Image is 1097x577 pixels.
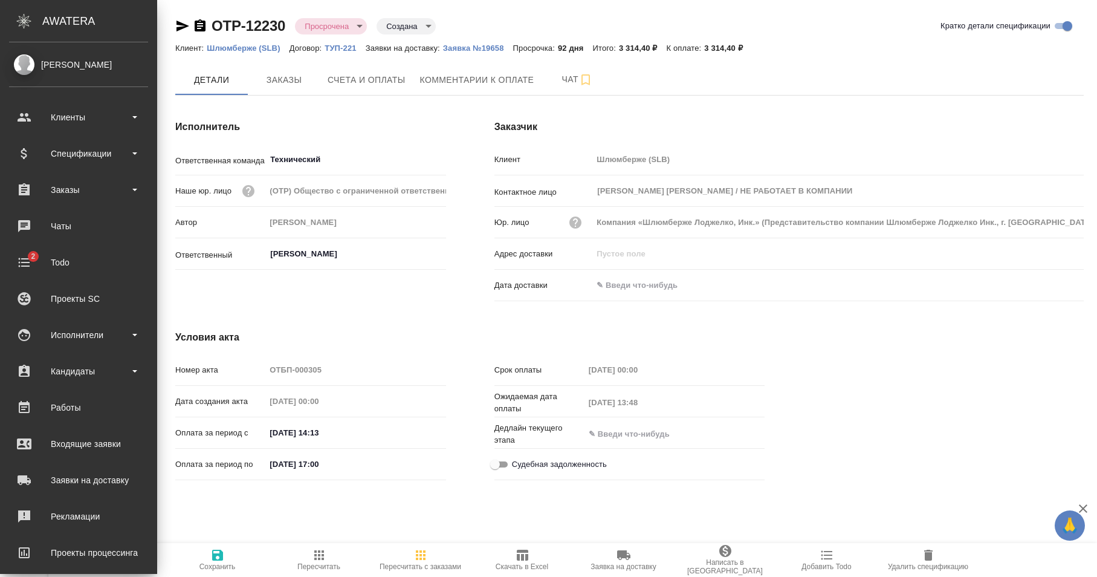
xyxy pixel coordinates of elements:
button: Просрочена [301,21,352,31]
span: Детали [183,73,241,88]
a: Чаты [3,211,154,241]
span: Написать в [GEOGRAPHIC_DATA] [682,558,769,575]
input: Пустое поле [265,361,445,379]
p: 92 дня [558,44,593,53]
button: Open [439,253,442,255]
input: Пустое поле [265,182,445,200]
p: Клиент: [175,44,207,53]
p: Заявки на доставку: [366,44,443,53]
div: Todo [9,253,148,272]
p: Шлюмберже (SLB) [207,44,289,53]
button: Удалить спецификацию [878,543,979,577]
button: Заявка на доставку [573,543,675,577]
div: Входящие заявки [9,435,148,453]
input: ✎ Введи что-нибудь [265,424,371,442]
p: Срок оплаты [494,364,584,376]
p: Ответственный [175,249,265,261]
span: Добавить Todo [801,562,851,571]
p: ТУП-221 [325,44,365,53]
span: Сохранить [199,562,236,571]
input: ✎ Введи что-нибудь [592,276,698,294]
a: Шлюмберже (SLB) [207,42,289,53]
p: Ответственная команда [175,155,265,167]
a: Проекты SC [3,284,154,314]
div: Просрочена [377,18,435,34]
span: Кратко детали спецификации [940,20,1050,32]
div: Исполнители [9,326,148,344]
div: Клиенты [9,108,148,126]
a: ТУП-221 [325,42,365,53]
p: Клиент [494,154,593,166]
button: Заявка №19658 [443,42,513,54]
div: Просрочена [295,18,367,34]
p: Ожидаемая дата оплаты [494,391,584,415]
p: Заявка №19658 [443,44,513,53]
span: Заказы [255,73,313,88]
button: Пересчитать с заказами [370,543,471,577]
span: Комментарии к оплате [420,73,534,88]
p: Итого: [593,44,619,53]
a: Входящие заявки [3,429,154,459]
input: Пустое поле [592,151,1084,168]
p: Оплата за период по [175,458,265,471]
span: Заявка на доставку [591,562,656,571]
div: Проекты процессинга [9,544,148,562]
button: Сохранить [167,543,268,577]
button: Добавить Todo [776,543,878,577]
span: Удалить спецификацию [888,562,968,571]
div: Заявки на доставку [9,471,148,489]
div: Проекты SC [9,290,148,308]
p: Просрочка: [513,44,558,53]
button: Создана [383,21,421,31]
svg: Подписаться [578,73,593,87]
div: Рекламации [9,507,148,526]
span: 🙏 [1060,513,1080,538]
p: Наше юр. лицо [175,185,231,197]
button: Скопировать ссылку [193,19,207,33]
a: 2Todo [3,247,154,278]
div: Чаты [9,217,148,235]
p: Юр. лицо [494,217,529,229]
p: 3 314,40 ₽ [619,44,667,53]
h4: Заказчик [494,120,1084,134]
p: Дата доставки [494,279,593,292]
a: Рекламации [3,501,154,532]
button: 🙏 [1055,510,1085,541]
input: Пустое поле [265,214,445,231]
span: 2 [24,250,42,262]
p: Автор [175,217,265,229]
input: Пустое поле [592,245,1084,262]
input: ✎ Введи что-нибудь [584,425,690,443]
div: Работы [9,399,148,417]
p: Адрес доставки [494,248,593,260]
input: Пустое поле [265,393,371,410]
p: Номер акта [175,364,265,376]
button: Пересчитать [268,543,370,577]
p: 3 314,40 ₽ [704,44,752,53]
div: [PERSON_NAME] [9,58,148,71]
a: Работы [3,393,154,423]
p: Оплата за период с [175,427,265,439]
span: Пересчитать с заказами [380,562,461,571]
div: Заказы [9,181,148,199]
span: Скачать в Excel [496,562,548,571]
input: Пустое поле [584,394,690,411]
input: Пустое поле [584,361,690,379]
span: Пересчитать [297,562,340,571]
p: Контактное лицо [494,186,593,198]
a: Проекты процессинга [3,538,154,568]
a: Заявки на доставку [3,465,154,495]
a: OTP-12230 [212,18,285,34]
h4: Исполнитель [175,120,446,134]
p: Дедлайн текущего этапа [494,422,584,446]
h4: Условия акта [175,330,765,345]
p: К оплате: [667,44,705,53]
button: Скопировать ссылку для ЯМессенджера [175,19,190,33]
button: Open [439,158,442,161]
p: Дата создания акта [175,396,265,408]
button: Написать в [GEOGRAPHIC_DATA] [675,543,776,577]
span: Счета и оплаты [328,73,406,88]
span: Чат [548,72,606,87]
span: Судебная задолженность [512,458,607,471]
div: Кандидаты [9,362,148,380]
